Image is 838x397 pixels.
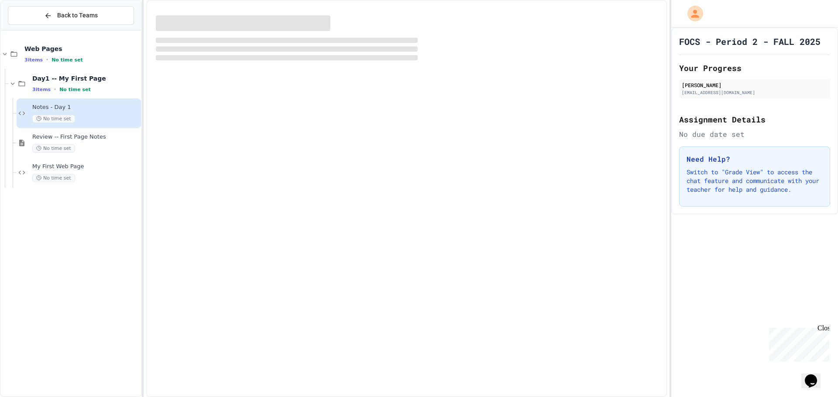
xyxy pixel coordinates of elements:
span: Back to Teams [57,11,98,20]
span: 3 items [32,87,51,92]
h3: Need Help? [687,154,823,164]
button: Back to Teams [8,6,134,25]
h2: Assignment Details [679,113,830,126]
span: Day1 -- My First Page [32,75,139,82]
span: My First Web Page [32,163,139,170]
h2: Your Progress [679,62,830,74]
span: No time set [52,57,83,63]
h1: FOCS - Period 2 - FALL 2025 [679,35,821,48]
span: No time set [32,115,75,123]
iframe: chat widget [801,362,829,388]
iframe: chat widget [766,324,829,361]
span: Web Pages [24,45,139,53]
span: Review -- First Page Notes [32,133,139,141]
span: • [54,86,56,93]
span: No time set [59,87,91,92]
span: Notes - Day 1 [32,104,139,111]
div: [EMAIL_ADDRESS][DOMAIN_NAME] [682,89,828,96]
span: 3 items [24,57,43,63]
div: [PERSON_NAME] [682,81,828,89]
div: Chat with us now!Close [3,3,60,55]
p: Switch to "Grade View" to access the chat feature and communicate with your teacher for help and ... [687,168,823,194]
div: No due date set [679,129,830,139]
span: No time set [32,144,75,153]
span: • [46,56,48,63]
div: My Account [678,3,705,24]
span: No time set [32,174,75,182]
